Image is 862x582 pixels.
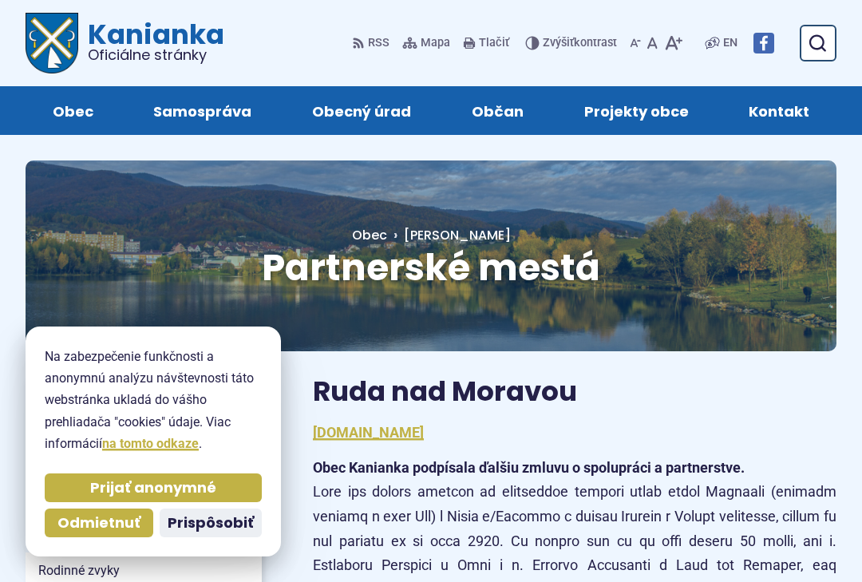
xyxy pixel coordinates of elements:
a: Obec [352,226,387,244]
span: Tlačiť [479,37,509,50]
a: Logo Kanianka, prejsť na domovskú stránku. [26,13,224,73]
a: RSS [352,26,393,60]
span: Obec [53,86,93,135]
span: Partnerské mestá [262,242,600,293]
span: Kanianka [78,21,224,62]
a: Mapa [399,26,453,60]
a: [DOMAIN_NAME] [313,424,424,441]
button: Zvýšiťkontrast [525,26,620,60]
a: Kontakt [734,86,824,135]
button: Nastaviť pôvodnú veľkosť písma [644,26,661,60]
a: [PERSON_NAME] [387,226,511,244]
span: Občan [472,86,524,135]
a: Obec [38,86,108,135]
span: Samospráva [153,86,251,135]
a: Samospráva [140,86,267,135]
img: Prejsť na Facebook stránku [753,33,774,53]
span: kontrast [543,37,617,50]
a: na tomto odkaze [102,436,199,451]
img: Prejsť na domovskú stránku [26,13,78,73]
a: Projekty obce [570,86,703,135]
span: Projekty obce [584,86,689,135]
button: Zmenšiť veľkosť písma [627,26,644,60]
strong: Obec Kanianka podpísala ďalšiu zmluvu o spolupráci a partnerstve. [313,459,745,476]
button: Prijať anonymné [45,473,262,502]
span: Obecný úrad [312,86,411,135]
span: Prijať anonymné [90,479,216,497]
a: Občan [457,86,538,135]
span: [PERSON_NAME] [404,226,511,244]
button: Prispôsobiť [160,509,262,537]
a: EN [720,34,741,53]
button: Tlačiť [460,26,512,60]
p: Na zabezpečenie funkčnosti a anonymnú analýzu návštevnosti táto webstránka ukladá do vášho prehli... [45,346,262,454]
span: Ruda nad Moravou [313,372,577,410]
span: Zvýšiť [543,36,574,49]
span: EN [723,34,737,53]
a: Obecný úrad [298,86,425,135]
span: Oficiálne stránky [88,48,224,62]
span: Prispôsobiť [168,514,254,533]
button: Odmietnuť [45,509,153,537]
span: Mapa [421,34,450,53]
span: Kontakt [749,86,809,135]
span: RSS [368,34,389,53]
button: Zväčšiť veľkosť písma [661,26,686,60]
span: Odmietnuť [57,514,140,533]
